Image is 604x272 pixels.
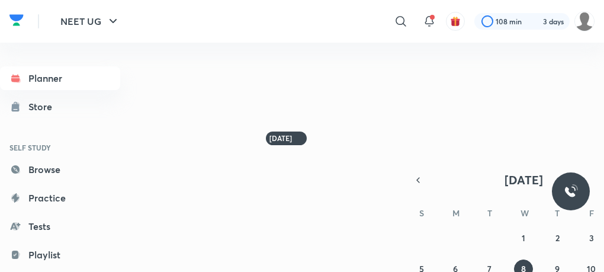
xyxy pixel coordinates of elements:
abbr: Wednesday [521,207,529,219]
img: streak [529,15,541,27]
button: NEET UG [53,9,127,33]
abbr: Thursday [555,207,560,219]
button: October 2, 2025 [548,229,567,248]
img: avatar [450,16,461,27]
a: Company Logo [9,11,24,32]
img: ttu [564,184,578,199]
div: Store [28,100,59,114]
abbr: October 2, 2025 [555,232,560,244]
abbr: October 3, 2025 [589,232,594,244]
abbr: Monday [452,207,460,219]
span: [DATE] [505,172,543,188]
button: October 3, 2025 [582,229,601,248]
img: Company Logo [9,11,24,29]
abbr: October 1, 2025 [522,232,525,244]
h6: [DATE] [269,134,292,143]
button: avatar [446,12,465,31]
abbr: Tuesday [487,207,492,219]
abbr: Sunday [419,207,424,219]
img: VAISHNAVI DWIVEDI [574,11,595,31]
abbr: Friday [589,207,594,219]
button: October 1, 2025 [514,229,533,248]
